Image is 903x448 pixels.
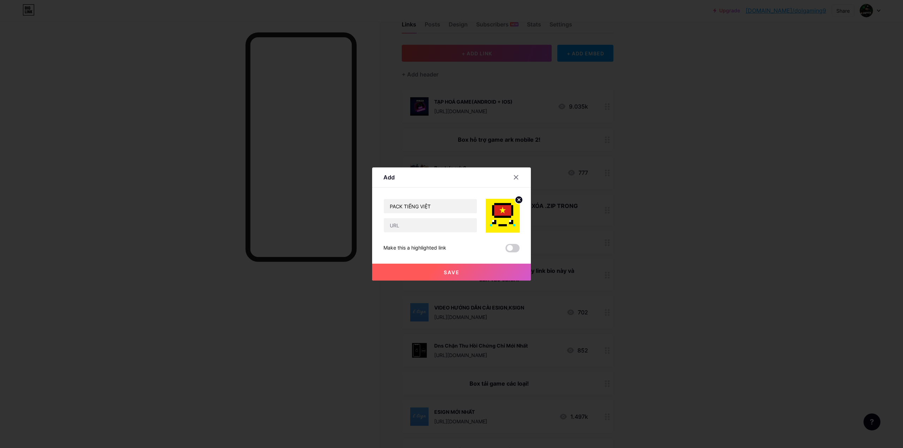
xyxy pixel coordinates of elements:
input: Title [384,199,477,213]
button: Save [372,264,531,281]
img: link_thumbnail [486,199,520,233]
span: Save [444,269,460,275]
div: Make this a highlighted link [383,244,446,252]
input: URL [384,218,477,232]
div: Add [383,173,395,182]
